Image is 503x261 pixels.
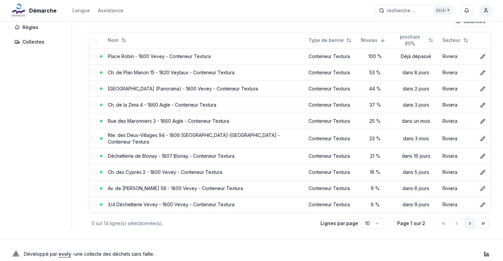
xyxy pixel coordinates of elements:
[440,113,475,129] td: Riviera
[306,180,358,196] td: Conteneur Textura
[465,218,475,229] button: Aller à la page suivante
[442,37,460,44] span: Secteur
[395,220,428,227] div: Page 1 sur 2
[361,169,389,176] div: 16 %
[306,64,358,81] td: Conteneur Textura
[395,53,437,60] div: Déjà dépassé
[395,153,437,159] div: dans 16 jours
[440,148,475,164] td: Riviera
[478,218,488,229] button: Aller à la dernière page
[395,34,426,47] span: prochain 80%
[22,39,44,45] span: Collectes
[108,70,234,75] a: Ch. de Plan Manon 15 - 1820 Veytaux - Conteneur Textura
[439,35,472,46] button: Not sorted. Click to sort ascending.
[108,37,118,44] span: Nom
[440,164,475,180] td: Riviera
[440,64,475,81] td: Riviera
[92,136,97,141] button: select-row
[92,202,97,207] button: select-row
[395,135,437,142] div: dans 3 mois
[395,201,437,208] div: dans 9 jours
[92,38,97,43] button: select-all
[440,129,475,148] td: Riviera
[361,53,389,60] div: 100 %
[395,118,437,124] div: dans un mois
[59,251,71,257] a: evoly
[395,185,437,192] div: dans 6 jours
[309,37,344,44] span: Type de benne
[440,196,475,212] td: Riviera
[306,97,358,113] td: Conteneur Textura
[92,153,97,159] button: select-row
[11,21,67,33] a: Règles
[108,185,243,191] a: Av. de [PERSON_NAME] 58 - 1800 Vevey - Conteneur Textura
[361,201,389,208] div: 6 %
[92,118,97,124] button: select-row
[361,102,389,108] div: 37 %
[92,220,310,227] div: 0 sur 14 ligne(s) sélectionnée(s).
[395,102,437,108] div: dans 3 jours
[440,48,475,64] td: Riviera
[92,170,97,175] button: select-row
[306,196,358,212] td: Conteneur Textura
[395,169,437,176] div: dans 5 jours
[72,7,90,15] button: Langue
[361,37,377,44] span: Niveau
[387,7,416,14] span: recherche ...
[361,135,389,142] div: 23 %
[361,153,389,159] div: 21 %
[440,97,475,113] td: Riviera
[451,16,490,27] button: Cocher les colonnes
[305,35,356,46] button: Not sorted. Click to sort ascending.
[395,69,437,76] div: dans 8 jours
[108,118,229,124] a: Rue des Maronniers 3 - 1860 Aigle - Conteneur Textura
[11,249,21,259] img: Evoly Logo
[108,53,211,59] a: Place Robin - 1800 Vevey - Conteneur Textura
[98,7,123,15] a: Assistance
[306,164,358,180] td: Conteneur Textura
[92,186,97,191] button: select-row
[375,5,454,16] button: recherche ...Ctrl+K
[72,7,90,14] div: Langue
[108,132,280,145] a: Rte. des Deux-Villages 94 - 1806 [GEOGRAPHIC_DATA]-[GEOGRAPHIC_DATA] - Conteneur Textura
[306,148,358,164] td: Conteneur Textura
[306,113,358,129] td: Conteneur Textura
[92,102,97,108] button: select-row
[108,86,258,91] a: [GEOGRAPHIC_DATA] (Panorama) - 1800 Vevey - Conteneur Textura
[104,35,130,46] button: Not sorted. Click to sort ascending.
[440,81,475,97] td: Riviera
[29,7,57,15] span: Démarche
[108,153,234,159] a: Déchetterie de Blonay - 1807 Blonay - Conteneur Textura
[306,48,358,64] td: Conteneur Textura
[440,180,475,196] td: Riviera
[11,3,26,18] img: Démarche Logo
[361,118,389,124] div: 25 %
[92,70,97,75] button: select-row
[11,36,67,48] a: Collectes
[24,249,154,259] p: Développé par - une collecte des déchets sans faille .
[22,24,38,31] span: Règles
[361,69,389,76] div: 53 %
[92,86,97,91] button: select-row
[357,35,389,46] button: Sorted descending. Click to sort ascending.
[306,81,358,97] td: Conteneur Textura
[361,185,389,192] div: 9 %
[361,85,389,92] div: 44 %
[395,85,437,92] div: dans 2 jours
[108,169,222,175] a: Ch. des Cyprés 2 - 1800 Vevey - Conteneur Textura
[391,35,437,46] button: Not sorted. Click to sort ascending.
[92,54,97,59] button: select-row
[108,202,234,207] a: 3/4 Déchetterie Vevey - 1800 Vevey - Conteneur Textura
[108,102,216,108] a: Ch. de la Zima 4 - 1860 Aigle - Conteneur Textura
[306,129,358,148] td: Conteneur Textura
[11,7,59,15] a: Démarche
[320,220,358,227] p: Lignes par page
